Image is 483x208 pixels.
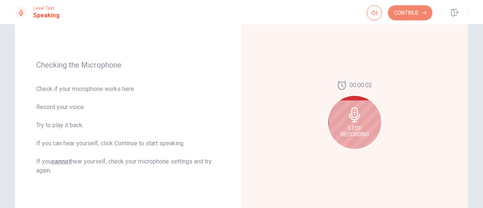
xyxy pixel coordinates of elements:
[51,158,71,165] u: cannot
[33,6,60,11] span: Level Test
[33,11,60,20] h1: Speaking
[388,5,432,20] button: Continue
[328,96,381,149] div: Stop Recording
[36,85,220,175] span: Check if your microphone works here. Record your voice. Try to play it back. If you can hear your...
[36,60,220,69] span: Checking the Microphone
[349,81,372,90] span: 00:00:02
[341,125,369,137] span: Stop Recording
